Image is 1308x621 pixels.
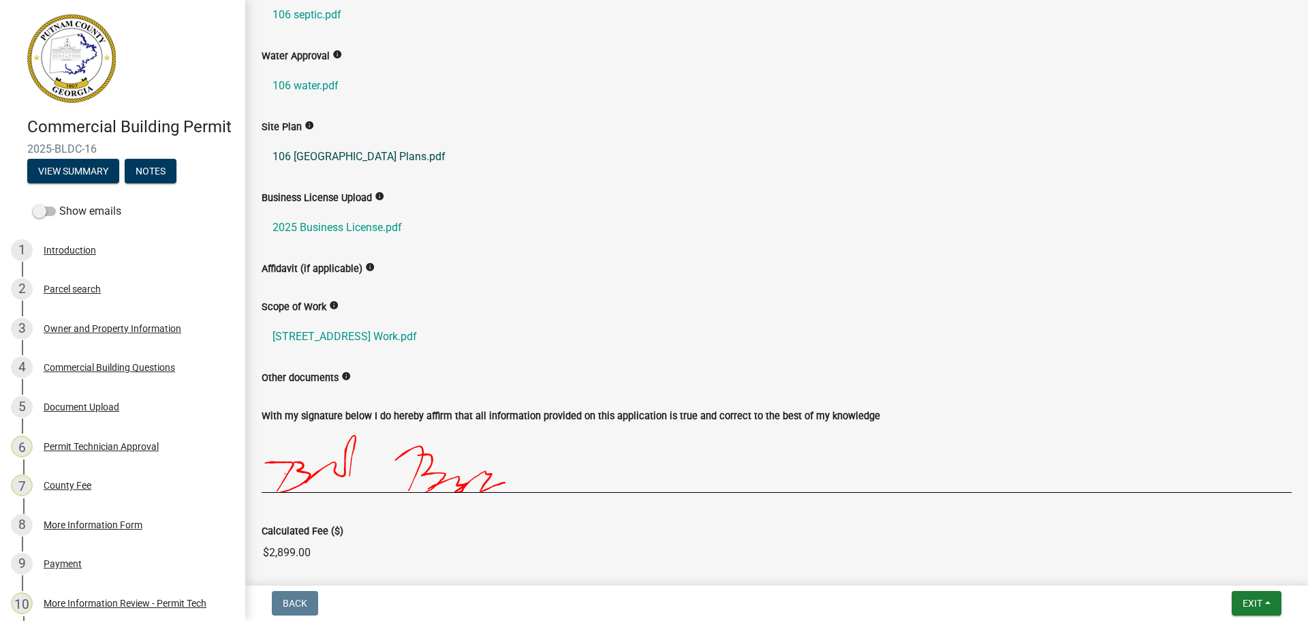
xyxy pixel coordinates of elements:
[33,203,121,219] label: Show emails
[262,211,1292,244] a: 2025 Business License.pdf
[283,598,307,609] span: Back
[262,194,372,203] label: Business License Upload
[375,192,384,201] i: info
[11,553,33,575] div: 9
[27,14,116,103] img: Putnam County, Georgia
[305,121,314,130] i: info
[262,527,343,536] label: Calculated Fee ($)
[1243,598,1262,609] span: Exit
[27,117,234,137] h4: Commercial Building Permit
[262,424,664,492] img: sIoHAIQgMDyBP4f9S+FGfO6dAwAAAAASUVORK5CYII=
[332,50,342,59] i: info
[11,357,33,378] div: 4
[44,363,175,372] div: Commercial Building Questions
[44,559,82,569] div: Payment
[44,442,159,451] div: Permit Technician Approval
[11,278,33,300] div: 2
[11,239,33,261] div: 1
[262,52,330,61] label: Water Approval
[11,318,33,339] div: 3
[11,436,33,457] div: 6
[262,374,339,383] label: Other documents
[262,412,880,421] label: With my signature below I do hereby affirm that all information provided on this application is t...
[341,372,351,381] i: info
[125,166,176,177] wm-modal-confirm: Notes
[11,514,33,536] div: 8
[44,599,206,608] div: More Information Review - Permit Tech
[262,123,302,132] label: Site Plan
[262,140,1292,173] a: 106 [GEOGRAPHIC_DATA] Plans.pdf
[11,592,33,614] div: 10
[27,142,218,155] span: 2025-BLDC-16
[44,245,96,255] div: Introduction
[11,474,33,496] div: 7
[44,520,142,530] div: More Information Form
[44,481,91,490] div: County Fee
[27,159,119,183] button: View Summary
[329,301,339,310] i: info
[44,284,101,294] div: Parcel search
[125,159,176,183] button: Notes
[44,324,181,333] div: Owner and Property Information
[262,320,1292,353] a: [STREET_ADDRESS] Work.pdf
[365,262,375,272] i: info
[11,396,33,418] div: 5
[262,70,1292,102] a: 106 water.pdf
[262,303,326,312] label: Scope of Work
[262,264,362,274] label: Affidavit (if applicable)
[27,166,119,177] wm-modal-confirm: Summary
[272,591,318,616] button: Back
[44,402,119,412] div: Document Upload
[1232,591,1281,616] button: Exit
